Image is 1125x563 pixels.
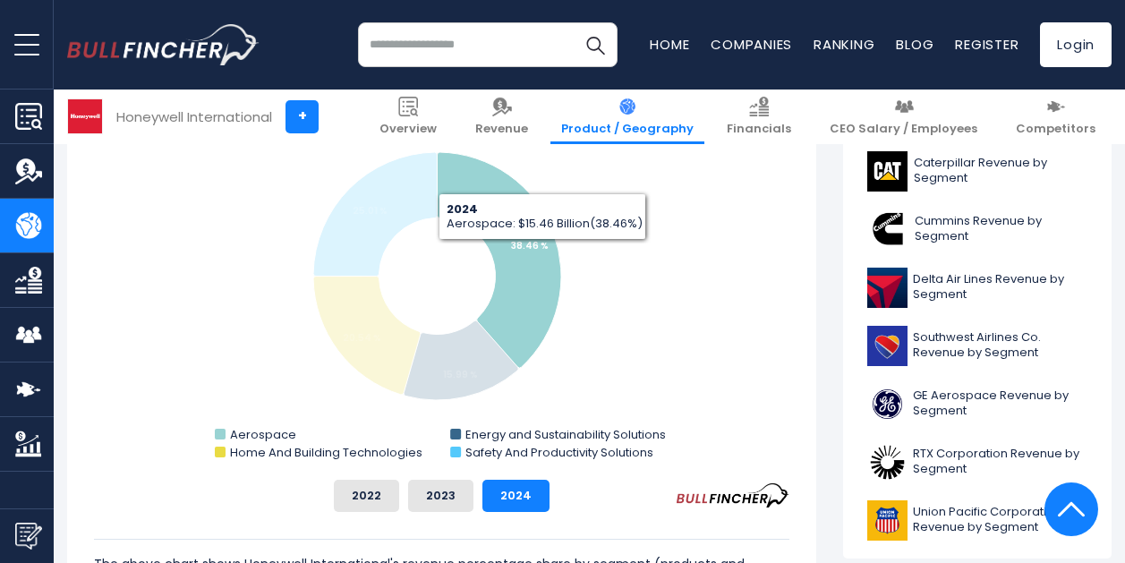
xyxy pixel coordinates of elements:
img: CMI logo [867,209,909,250]
span: Financials [727,122,791,137]
div: Honeywell International [116,107,272,127]
img: bullfincher logo [67,24,260,65]
a: Ranking [814,35,874,54]
tspan: 20.54 % [343,331,381,345]
a: Register [955,35,1018,54]
a: Caterpillar Revenue by Segment [857,147,1098,196]
a: Go to homepage [67,24,260,65]
tspan: 38.46 % [511,239,549,252]
a: Revenue [464,90,539,144]
span: Delta Air Lines Revenue by Segment [913,272,1087,303]
img: DAL logo [867,268,908,308]
img: UNP logo [867,500,908,541]
span: Southwest Airlines Co. Revenue by Segment [913,330,1087,361]
a: RTX Corporation Revenue by Segment [857,438,1098,487]
img: HON logo [68,99,102,133]
a: Financials [716,90,802,144]
a: Home [650,35,689,54]
button: 2023 [408,480,473,512]
span: CEO Salary / Employees [830,122,977,137]
a: Delta Air Lines Revenue by Segment [857,263,1098,312]
span: Caterpillar Revenue by Segment [914,156,1087,186]
button: Search [573,22,618,67]
text: Home And Building Technologies [230,444,422,461]
a: CEO Salary / Employees [819,90,988,144]
img: CAT logo [867,151,908,192]
span: Overview [379,122,437,137]
text: Safety And Productivity Solutions [465,444,653,461]
a: Companies [711,35,792,54]
img: LUV logo [867,326,908,366]
a: + [286,100,319,133]
span: Union Pacific Corporation Revenue by Segment [913,505,1087,535]
span: Cummins Revenue by Segment [915,214,1087,244]
span: RTX Corporation Revenue by Segment [913,447,1087,477]
a: Cummins Revenue by Segment [857,205,1098,254]
tspan: 25.01 % [353,204,388,218]
a: Blog [896,35,933,54]
span: Competitors [1016,122,1095,137]
a: Overview [369,90,447,144]
text: Energy and Sustainability Solutions [465,426,666,443]
button: 2022 [334,480,399,512]
img: RTX logo [867,442,908,482]
a: GE Aerospace Revenue by Segment [857,380,1098,429]
a: Southwest Airlines Co. Revenue by Segment [857,321,1098,371]
a: Login [1040,22,1112,67]
a: Competitors [1005,90,1106,144]
span: Product / Geography [561,122,694,137]
text: Aerospace [230,426,296,443]
a: Union Pacific Corporation Revenue by Segment [857,496,1098,545]
button: 2024 [482,480,550,512]
tspan: 15.99 % [443,368,478,381]
img: GE logo [867,384,908,424]
span: GE Aerospace Revenue by Segment [913,388,1087,419]
span: Revenue [475,122,528,137]
a: Product / Geography [550,90,704,144]
svg: Honeywell International's Revenue Share by Segment [94,107,789,465]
